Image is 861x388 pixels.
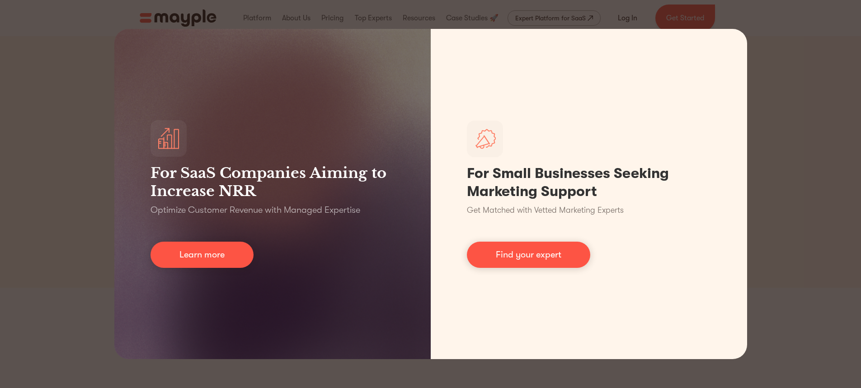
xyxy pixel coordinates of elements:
p: Optimize Customer Revenue with Managed Expertise [151,204,360,216]
a: Find your expert [467,242,590,268]
h3: For SaaS Companies Aiming to Increase NRR [151,164,395,200]
p: Get Matched with Vetted Marketing Experts [467,204,624,216]
h1: For Small Businesses Seeking Marketing Support [467,164,711,201]
a: Learn more [151,242,254,268]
